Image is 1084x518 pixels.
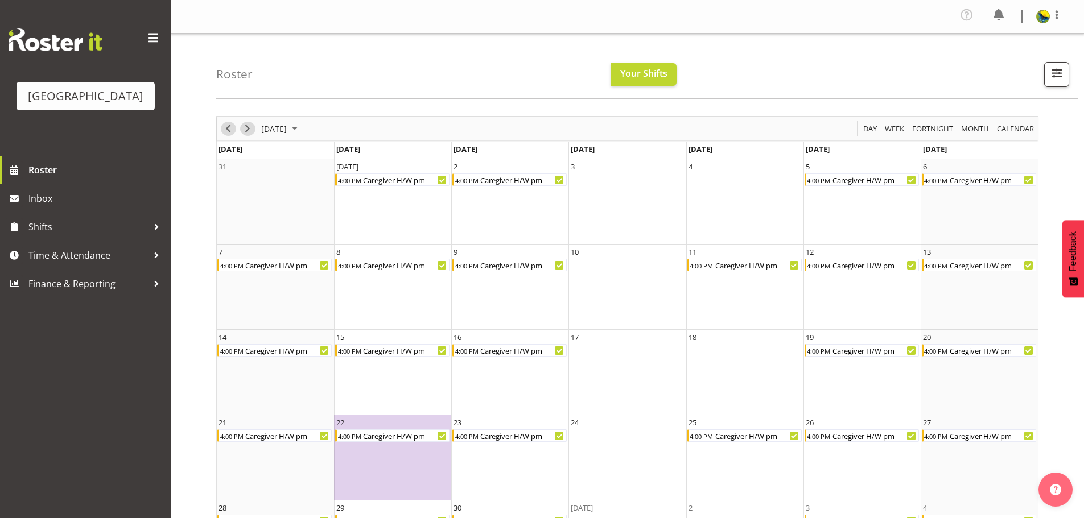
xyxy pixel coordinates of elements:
div: 4:00 PM [924,259,949,271]
div: Caregiver H/W pm Begin From Saturday, September 6, 2025 at 4:00:00 PM GMT+12:00 Ends At Saturday,... [922,173,1036,186]
div: 26 [806,417,814,428]
td: Wednesday, September 3, 2025 [568,159,686,245]
td: Saturday, September 6, 2025 [921,159,1038,245]
span: calendar [996,122,1035,136]
div: Caregiver H/W pm [949,430,1036,441]
td: Saturday, September 20, 2025 [921,330,1038,415]
button: Fortnight [910,122,955,136]
div: 27 [923,417,931,428]
td: Sunday, August 31, 2025 [217,159,334,245]
td: Tuesday, September 16, 2025 [451,330,568,415]
div: 4:00 PM [924,345,949,356]
div: Caregiver H/W pm Begin From Tuesday, September 9, 2025 at 4:00:00 PM GMT+12:00 Ends At Tuesday, S... [452,259,567,271]
div: Caregiver H/W pm [244,430,331,441]
div: 4:00 PM [806,430,831,441]
div: Caregiver H/W pm [714,259,801,271]
div: 3 [571,161,575,172]
div: 30 [454,502,461,513]
td: Monday, September 1, 2025 [334,159,451,245]
div: 19 [806,331,814,343]
div: 4:00 PM [689,430,714,441]
span: [DATE] [336,144,360,154]
div: 28 [219,502,226,513]
button: Timeline Month [959,122,991,136]
div: 21 [219,417,226,428]
div: Caregiver H/W pm Begin From Thursday, September 11, 2025 at 4:00:00 PM GMT+12:00 Ends At Thursday... [687,259,802,271]
div: 9 [454,246,457,258]
div: Caregiver H/W pm [244,345,331,356]
div: 4:00 PM [806,174,831,185]
button: September 2025 [259,122,303,136]
span: Fortnight [911,122,954,136]
span: [DATE] [806,144,830,154]
td: Wednesday, September 10, 2025 [568,245,686,330]
div: 4:00 PM [219,430,244,441]
div: 4:00 PM [219,259,244,271]
div: 4:00 PM [806,259,831,271]
img: Rosterit website logo [9,28,102,51]
div: 11 [689,246,696,258]
div: 10 [571,246,579,258]
td: Friday, September 5, 2025 [803,159,921,245]
div: Caregiver H/W pm [949,174,1036,185]
div: 15 [336,331,344,343]
div: 4:00 PM [454,345,479,356]
button: Timeline Week [883,122,906,136]
div: 4:00 PM [924,174,949,185]
div: 4:00 PM [454,174,479,185]
span: [DATE] [260,122,288,136]
div: 4:00 PM [806,345,831,356]
td: Wednesday, September 17, 2025 [568,330,686,415]
div: Caregiver H/W pm [479,174,566,185]
div: Caregiver H/W pm Begin From Monday, September 15, 2025 at 4:00:00 PM GMT+12:00 Ends At Monday, Se... [335,344,450,357]
span: [DATE] [219,144,242,154]
div: [DATE] [571,502,593,513]
div: Caregiver H/W pm Begin From Monday, September 22, 2025 at 4:00:00 PM GMT+12:00 Ends At Monday, Se... [335,429,450,442]
div: 13 [923,246,931,258]
div: Caregiver H/W pm [831,345,918,356]
div: 4:00 PM [337,174,362,185]
span: Inbox [28,190,165,207]
div: 4:00 PM [454,259,479,271]
div: 4 [923,502,927,513]
div: 16 [454,331,461,343]
div: Caregiver H/W pm Begin From Friday, September 12, 2025 at 4:00:00 PM GMT+12:00 Ends At Friday, Se... [805,259,919,271]
div: 22 [336,417,344,428]
div: 3 [806,502,810,513]
div: [GEOGRAPHIC_DATA] [28,88,143,105]
button: Feedback - Show survey [1062,220,1084,297]
span: [DATE] [689,144,712,154]
td: Thursday, September 4, 2025 [686,159,803,245]
div: Caregiver H/W pm [949,259,1036,271]
div: 31 [219,161,226,172]
button: Previous [221,122,236,136]
div: Caregiver H/W pm Begin From Thursday, September 25, 2025 at 4:00:00 PM GMT+12:00 Ends At Thursday... [687,429,802,442]
img: help-xxl-2.png [1050,484,1061,495]
div: Caregiver H/W pm [831,259,918,271]
div: Caregiver H/W pm Begin From Friday, September 19, 2025 at 4:00:00 PM GMT+12:00 Ends At Friday, Se... [805,344,919,357]
div: 6 [923,161,927,172]
td: Monday, September 8, 2025 [334,245,451,330]
td: Wednesday, September 24, 2025 [568,415,686,500]
div: Caregiver H/W pm [362,430,449,441]
div: 4:00 PM [337,430,362,441]
span: Your Shifts [620,67,667,80]
div: 17 [571,331,579,343]
span: Time & Attendance [28,247,148,264]
td: Monday, September 22, 2025 [334,415,451,500]
div: 24 [571,417,579,428]
div: Caregiver H/W pm [479,345,566,356]
div: Caregiver H/W pm Begin From Saturday, September 27, 2025 at 4:00:00 PM GMT+12:00 Ends At Saturday... [922,429,1036,442]
td: Tuesday, September 23, 2025 [451,415,568,500]
td: Sunday, September 7, 2025 [217,245,334,330]
div: 12 [806,246,814,258]
td: Sunday, September 14, 2025 [217,330,334,415]
div: 25 [689,417,696,428]
div: 8 [336,246,340,258]
div: Caregiver H/W pm Begin From Friday, September 26, 2025 at 4:00:00 PM GMT+12:00 Ends At Friday, Se... [805,429,919,442]
div: 4:00 PM [219,345,244,356]
td: Thursday, September 18, 2025 [686,330,803,415]
span: Shifts [28,218,148,235]
div: Caregiver H/W pm Begin From Tuesday, September 16, 2025 at 4:00:00 PM GMT+12:00 Ends At Tuesday, ... [452,344,567,357]
div: [DATE] [336,161,358,172]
